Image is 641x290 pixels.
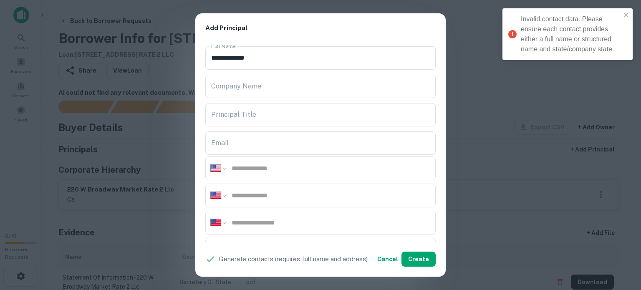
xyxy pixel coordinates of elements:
[195,13,446,43] h2: Add Principal
[623,12,629,20] button: close
[211,43,236,50] label: Full Name
[401,252,436,267] button: Create
[521,14,621,54] div: Invalid contact data. Please ensure each contact provides either a full name or structured name a...
[374,252,401,267] button: Cancel
[599,223,641,263] iframe: Chat Widget
[219,254,368,264] p: Generate contacts (requires full name and address)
